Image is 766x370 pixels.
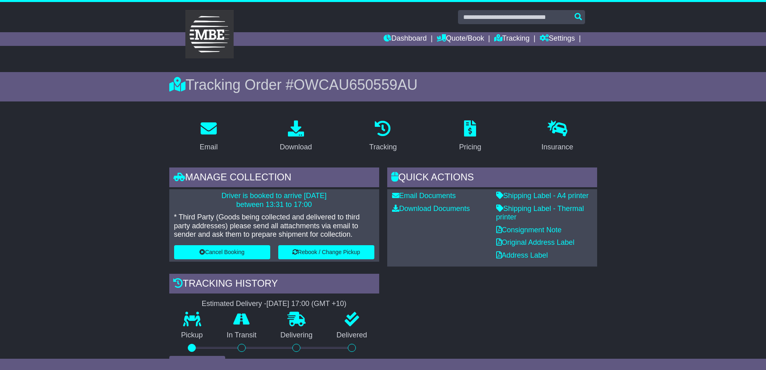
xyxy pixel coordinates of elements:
[169,167,379,189] div: Manage collection
[280,142,312,153] div: Download
[392,205,470,213] a: Download Documents
[169,76,597,93] div: Tracking Order #
[174,245,270,259] button: Cancel Booking
[494,32,530,46] a: Tracking
[169,274,379,296] div: Tracking history
[199,142,218,153] div: Email
[542,142,573,153] div: Insurance
[174,213,374,239] p: * Third Party (Goods being collected and delivered to third party addresses) please send all atta...
[496,192,589,200] a: Shipping Label - A4 printer
[364,118,402,155] a: Tracking
[540,32,575,46] a: Settings
[369,142,396,153] div: Tracking
[169,331,215,340] p: Pickup
[169,356,225,370] button: View Full Tracking
[267,300,347,308] div: [DATE] 17:00 (GMT +10)
[454,118,487,155] a: Pricing
[496,205,584,221] a: Shipping Label - Thermal printer
[459,142,481,153] div: Pricing
[437,32,484,46] a: Quote/Book
[536,118,579,155] a: Insurance
[496,226,562,234] a: Consignment Note
[324,331,379,340] p: Delivered
[392,192,456,200] a: Email Documents
[174,192,374,209] p: Driver is booked to arrive [DATE] between 13:31 to 17:00
[496,238,575,246] a: Original Address Label
[384,32,427,46] a: Dashboard
[387,167,597,189] div: Quick Actions
[278,245,374,259] button: Rebook / Change Pickup
[269,331,325,340] p: Delivering
[194,118,223,155] a: Email
[275,118,317,155] a: Download
[215,331,269,340] p: In Transit
[294,76,417,93] span: OWCAU650559AU
[496,251,548,259] a: Address Label
[169,300,379,308] div: Estimated Delivery -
